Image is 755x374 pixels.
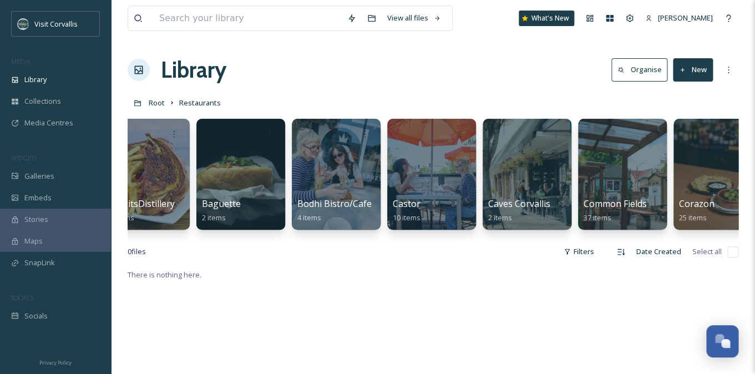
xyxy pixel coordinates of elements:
a: What's New [519,11,574,26]
a: Restaurants [179,96,221,109]
span: 2 items [202,213,226,223]
a: Corazon25 items [679,199,715,223]
div: Filters [558,241,600,262]
span: Corazon [679,198,715,210]
span: Media Centres [24,118,73,128]
span: SOCIALS [11,294,33,302]
a: Common Fields37 items [584,199,647,223]
span: Baguette [202,198,241,210]
a: Bodhi Bistro/Cafe4 items [297,199,372,223]
a: Castor10 items [393,199,420,223]
span: Stories [24,214,48,225]
a: View all files [382,7,447,29]
span: 25 items [679,213,707,223]
button: Open Chat [706,325,738,357]
span: Embeds [24,193,52,203]
span: Select all [692,246,722,257]
span: 4 items [297,213,321,223]
span: Privacy Policy [39,359,72,366]
span: Galleries [24,171,54,181]
span: Common Fields [584,198,647,210]
a: Root [149,96,165,109]
span: Maps [24,236,43,246]
span: MEDIA [11,57,31,65]
span: Collections [24,96,61,107]
input: Search your library [154,6,342,31]
img: visit-corvallis-badge-dark-blue-orange%281%29.png [18,18,29,29]
button: Organise [611,58,667,81]
span: Visit Corvallis [34,19,78,29]
span: SnapLink [24,257,55,268]
span: [PERSON_NAME] [658,13,713,23]
a: Privacy Policy [39,355,72,368]
a: 4SpiritsDistillery43 items [107,199,175,223]
span: Socials [24,311,48,321]
span: Library [24,74,47,85]
span: Castor [393,198,420,210]
span: WIDGETS [11,154,37,162]
span: 0 file s [128,246,146,257]
a: Baguette2 items [202,199,241,223]
a: Caves Corvallis2 items [488,199,550,223]
a: [PERSON_NAME] [640,7,718,29]
div: Date Created [631,241,687,262]
span: Root [149,98,165,108]
span: Caves Corvallis [488,198,550,210]
a: Organise [611,58,673,81]
span: There is nothing here. [128,270,201,280]
span: 37 items [584,213,611,223]
span: Restaurants [179,98,221,108]
span: 2 items [488,213,512,223]
span: 4SpiritsDistillery [107,198,175,210]
span: 10 items [393,213,420,223]
button: New [673,58,713,81]
a: Library [161,53,226,87]
span: Bodhi Bistro/Cafe [297,198,372,210]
